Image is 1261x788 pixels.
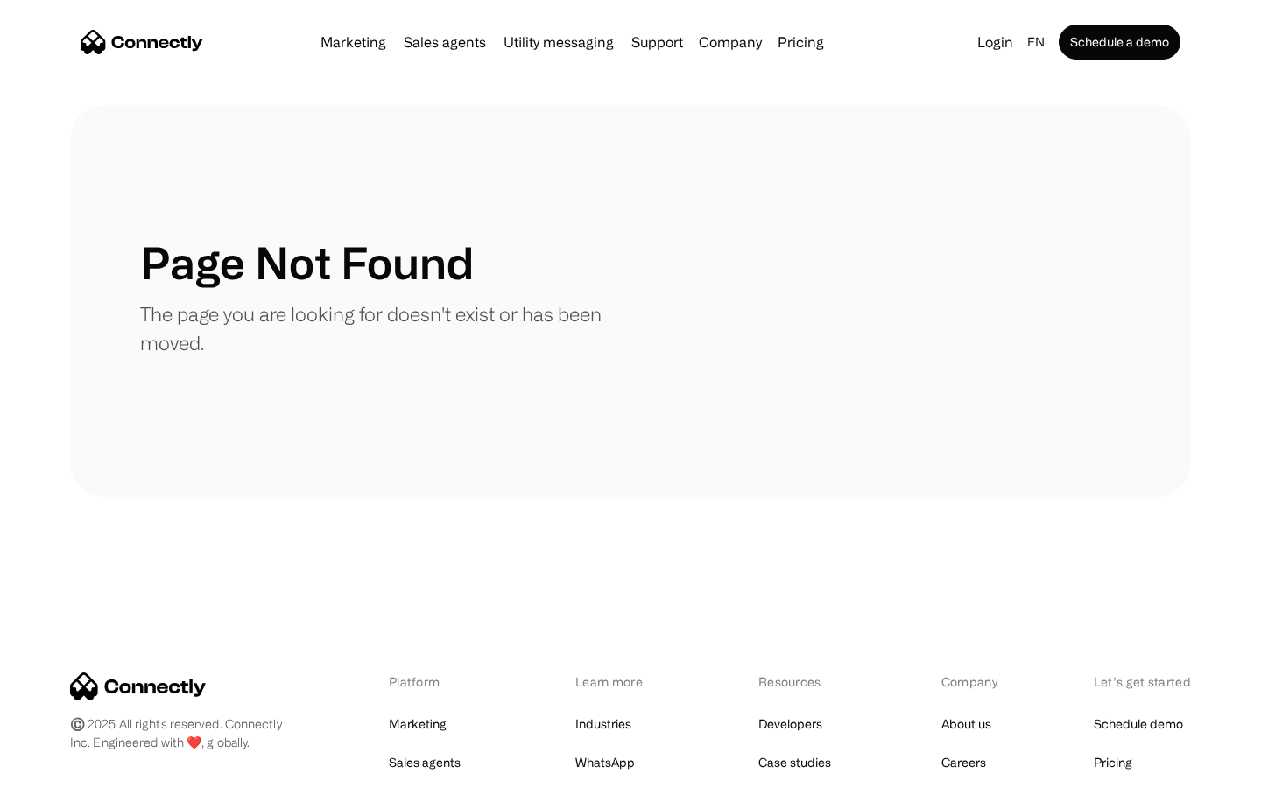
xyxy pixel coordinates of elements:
[313,35,393,49] a: Marketing
[758,750,831,775] a: Case studies
[575,750,635,775] a: WhatsApp
[970,30,1020,54] a: Login
[389,712,447,736] a: Marketing
[575,672,667,691] div: Learn more
[624,35,690,49] a: Support
[497,35,621,49] a: Utility messaging
[758,712,822,736] a: Developers
[397,35,493,49] a: Sales agents
[35,757,105,782] ul: Language list
[140,236,474,289] h1: Page Not Found
[389,672,484,691] div: Platform
[758,672,850,691] div: Resources
[389,750,461,775] a: Sales agents
[1094,712,1183,736] a: Schedule demo
[1027,30,1045,54] div: en
[941,750,986,775] a: Careers
[1059,25,1180,60] a: Schedule a demo
[140,299,630,357] p: The page you are looking for doesn't exist or has been moved.
[1094,750,1132,775] a: Pricing
[1094,672,1191,691] div: Let’s get started
[575,712,631,736] a: Industries
[941,712,991,736] a: About us
[18,756,105,782] aside: Language selected: English
[699,30,762,54] div: Company
[771,35,831,49] a: Pricing
[941,672,1003,691] div: Company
